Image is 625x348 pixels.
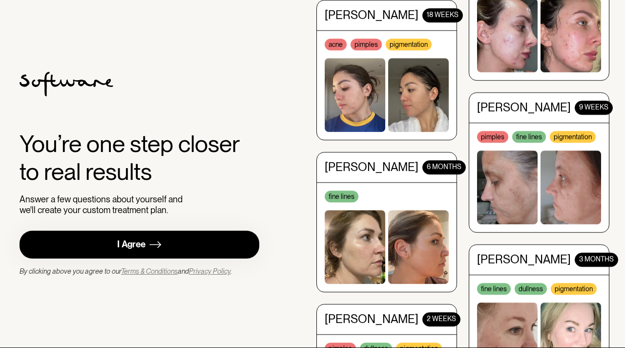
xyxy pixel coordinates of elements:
div: 3 MONTHS [575,247,618,261]
div: dullness [515,277,547,288]
div: Answer a few questions about yourself and we'll create your custom treatment plan. [20,194,187,215]
div: [PERSON_NAME] [477,94,571,109]
div: [PERSON_NAME] [325,2,418,16]
a: Terms & Conditions [121,267,178,275]
div: 18 WEEKS [422,2,463,16]
div: 6 months [422,154,466,168]
div: pigmentation [550,125,596,136]
div: pimples [325,336,356,348]
div: pigmentation [386,32,432,44]
a: I Agree [20,231,259,259]
div: I Agree [117,239,146,250]
div: By clicking above you agree to our and . [20,266,232,276]
a: Privacy Policy [189,267,230,275]
div: You’re one step closer to real results [20,130,259,186]
div: pigmentation [551,277,597,288]
div: fine lines [325,184,358,196]
div: acne [325,32,347,44]
div: fine lines [512,125,546,136]
div: fine lines [477,277,511,288]
div: dullness [360,336,392,348]
div: pimples [351,32,382,44]
div: [PERSON_NAME] [325,306,418,321]
div: [PERSON_NAME] [477,247,571,261]
div: 9 WEEKS [575,94,613,109]
div: [PERSON_NAME] [325,154,418,168]
div: pimples [477,125,508,136]
div: 2 WEEKS [422,306,460,321]
div: pigmentation [396,336,442,348]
